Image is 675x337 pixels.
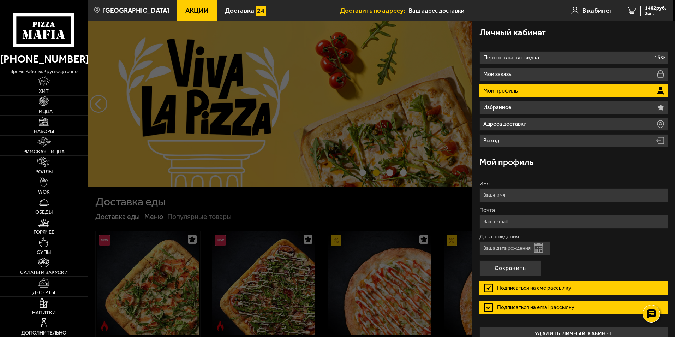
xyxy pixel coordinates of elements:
span: Наборы [34,129,54,134]
span: Напитки [32,311,56,315]
p: 15% [654,55,665,60]
p: Выход [483,138,501,143]
span: Салаты и закуски [20,270,68,275]
input: Ваша дата рождения [479,241,550,255]
input: Ваш e-mail [479,215,668,229]
img: 15daf4d41897b9f0e9f617042186c801.svg [256,6,266,16]
h3: Мой профиль [479,158,533,167]
label: Дата рождения [479,234,668,240]
span: Роллы [35,170,53,175]
h3: Личный кабинет [479,28,546,37]
p: Персональная скидка [483,55,541,60]
span: Доставка [225,7,254,14]
button: Сохранить [479,260,541,276]
span: Обеды [35,210,53,215]
label: Подписаться на email рассылку [479,301,668,315]
p: Адреса доставки [483,121,528,127]
label: Почта [479,207,668,213]
span: Акции [185,7,209,14]
input: Ваше имя [479,188,668,202]
span: Горячее [34,230,54,235]
span: 3 шт. [645,11,666,16]
button: Открыть календарь [534,243,543,253]
span: WOK [38,190,50,195]
label: Имя [479,181,668,187]
span: Супы [37,250,51,255]
span: В кабинет [582,7,613,14]
input: Ваш адрес доставки [409,4,544,17]
label: Подписаться на смс рассылку [479,281,668,295]
span: Доставить по адресу: [340,7,409,14]
span: [GEOGRAPHIC_DATA] [103,7,169,14]
span: Десерты [32,290,55,295]
span: Пушкин, Магазейная улица, 14 [409,4,544,17]
span: Пицца [35,109,53,114]
span: Дополнительно [21,331,66,336]
p: Избранное [483,105,513,110]
span: 1462 руб. [645,6,666,11]
p: Мои заказы [483,71,514,77]
span: Хит [39,89,49,94]
span: Римская пицца [23,149,65,154]
p: Мой профиль [483,88,520,94]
